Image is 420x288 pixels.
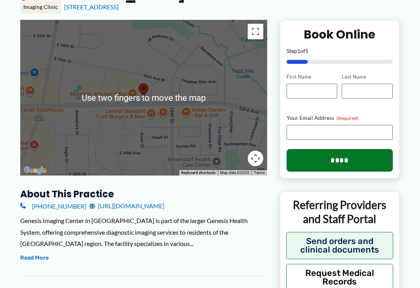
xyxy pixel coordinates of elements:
h2: Book Online [287,27,393,42]
p: Referring Providers and Staff Portal [286,198,393,227]
a: [PHONE_NUMBER] [20,200,86,212]
button: Keyboard shortcuts [181,170,215,176]
a: [STREET_ADDRESS] [64,4,119,11]
a: Open this area in Google Maps (opens a new window) [22,166,48,176]
span: 1 [297,48,300,54]
button: Map camera controls [248,151,263,167]
button: Send orders and clinical documents [286,232,393,260]
label: First Name [287,74,338,81]
label: Last Name [342,74,393,81]
span: Map data ©2025 [220,171,249,175]
span: (Required) [336,116,359,121]
label: Your Email Address [287,114,393,122]
span: 5 [305,48,308,54]
p: Step of [287,49,393,54]
button: Toggle fullscreen view [248,24,263,40]
img: Google [22,166,48,176]
h3: About this practice [20,188,267,200]
div: Genesis Imaging Center in [GEOGRAPHIC_DATA] is part of the larger Genesis Health System, offering... [20,215,267,250]
button: Read More [20,254,49,263]
a: Terms (opens in new tab) [254,171,265,175]
a: [URL][DOMAIN_NAME] [89,200,164,212]
div: Imaging Clinic [20,1,61,14]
